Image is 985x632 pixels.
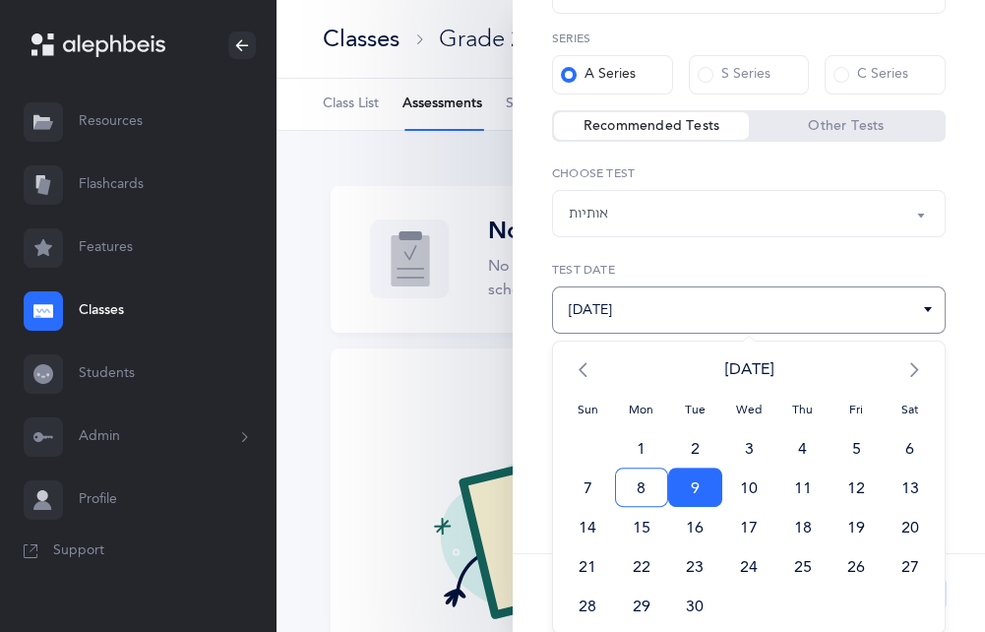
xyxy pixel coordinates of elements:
[668,428,722,468] span: 2
[883,389,937,428] span: Sat
[488,218,755,246] h3: No tests yet!
[53,541,104,561] span: Support
[722,546,776,586] span: 24
[506,95,579,114] span: Smart Tests
[830,468,884,507] span: 12
[561,507,615,546] span: 14
[722,507,776,546] span: 17
[439,23,523,55] div: Grade 2
[883,546,937,586] span: 27
[830,507,884,546] span: 19
[561,546,615,586] span: 21
[830,428,884,468] span: 5
[615,389,669,428] span: Mon
[552,286,946,334] input: 03/04/2024
[668,468,722,507] span: 9
[561,389,615,428] span: Sun
[775,468,830,507] span: 11
[883,428,937,468] span: 6
[488,254,755,301] p: No test have been added for this school year yet.
[775,507,830,546] span: 18
[561,586,615,625] span: 28
[775,389,830,428] span: Thu
[775,546,830,586] span: 25
[552,190,946,237] button: אותיות
[552,164,946,182] label: Choose test
[775,428,830,468] span: 4
[830,546,884,586] span: 26
[749,116,944,136] label: Other Tests
[615,428,669,468] span: 1
[561,65,636,85] div: A Series
[698,65,770,85] div: S Series
[668,389,722,428] span: Tue
[722,428,776,468] span: 3
[830,389,884,428] span: Fri
[833,65,908,85] div: C Series
[615,586,669,625] span: 29
[668,546,722,586] span: 23
[615,546,669,586] span: 22
[722,468,776,507] span: 10
[883,468,937,507] span: 13
[615,468,669,507] span: 8
[615,349,884,389] span: [DATE]
[552,30,946,47] label: Series
[883,507,937,546] span: 20
[722,389,776,428] span: Wed
[615,507,669,546] span: 15
[561,349,615,389] span: <
[883,349,937,389] span: >
[323,95,379,114] span: Class List
[668,507,722,546] span: 16
[554,116,749,136] label: Recommended Tests
[561,468,615,507] span: 7
[668,586,722,625] span: 30
[323,23,400,55] div: Classes
[569,204,608,224] div: אותיות
[552,261,946,279] label: Test date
